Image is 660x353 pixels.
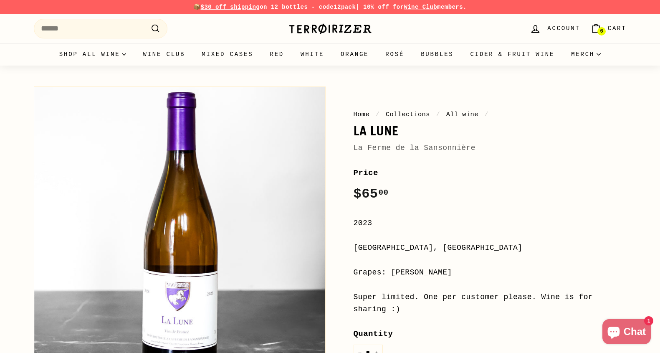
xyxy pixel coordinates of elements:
strong: 12pack [334,4,356,10]
a: Orange [332,43,377,66]
div: Super limited. One per customer please. Wine is for sharing :) [354,291,627,315]
sup: 00 [378,188,388,197]
a: Home [354,111,370,118]
span: / [483,111,491,118]
a: Bubbles [412,43,462,66]
div: 2023 [354,217,627,229]
label: Price [354,167,627,179]
h1: La Lune [354,124,627,138]
div: Grapes: [PERSON_NAME] [354,267,627,279]
div: [GEOGRAPHIC_DATA], [GEOGRAPHIC_DATA] [354,242,627,254]
a: Cart [585,16,632,41]
span: $30 off shipping [201,4,260,10]
summary: Shop all wine [51,43,135,66]
a: Rosé [377,43,412,66]
span: $65 [354,186,389,202]
a: Collections [386,111,430,118]
summary: Merch [563,43,609,66]
a: Wine Club [134,43,193,66]
a: Account [525,16,585,41]
a: Mixed Cases [193,43,261,66]
nav: breadcrumbs [354,109,627,119]
span: / [434,111,443,118]
a: All wine [446,111,478,118]
span: 6 [600,28,603,34]
span: / [374,111,382,118]
a: White [292,43,332,66]
label: Quantity [354,328,627,340]
inbox-online-store-chat: Shopify online store chat [600,319,653,346]
div: Primary [17,43,643,66]
p: 📦 on 12 bottles - code | 10% off for members. [34,3,627,12]
a: Red [261,43,292,66]
a: Wine Club [404,4,437,10]
span: Account [547,24,580,33]
a: Cider & Fruit Wine [462,43,563,66]
a: La Ferme de la Sansonnière [354,144,476,152]
span: Cart [608,24,627,33]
